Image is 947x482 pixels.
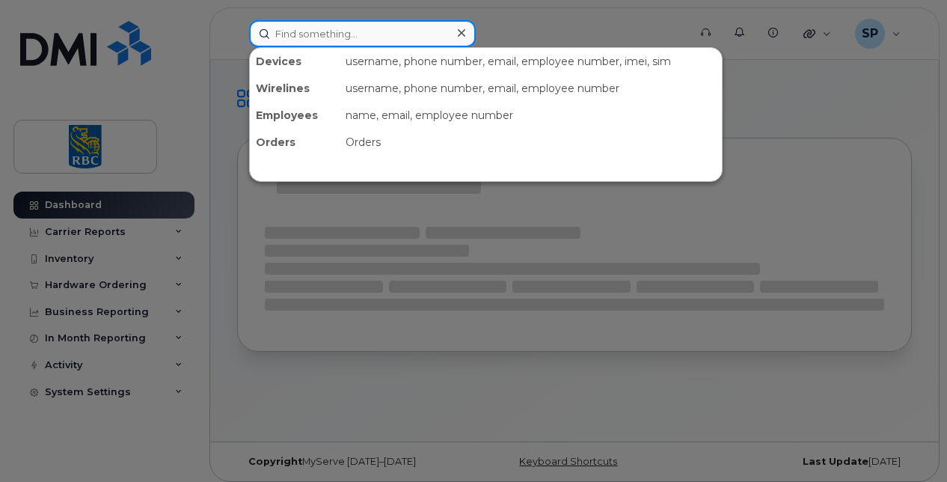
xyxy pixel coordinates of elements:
[340,75,722,102] div: username, phone number, email, employee number
[340,48,722,75] div: username, phone number, email, employee number, imei, sim
[250,129,340,156] div: Orders
[340,102,722,129] div: name, email, employee number
[250,102,340,129] div: Employees
[250,48,340,75] div: Devices
[340,129,722,156] div: Orders
[250,75,340,102] div: Wirelines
